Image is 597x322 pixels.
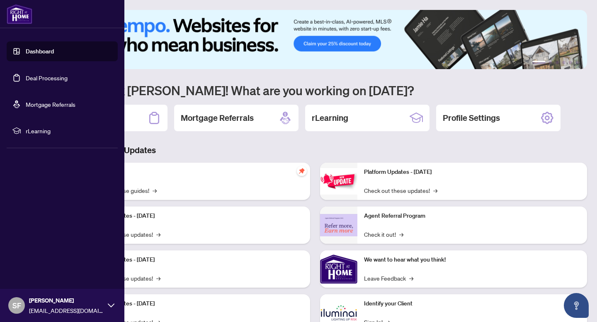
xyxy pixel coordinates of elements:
[433,186,437,195] span: →
[320,168,357,194] img: Platform Updates - June 23, 2025
[43,82,587,98] h1: Welcome back [PERSON_NAME]! What are you working on [DATE]?
[87,211,303,221] p: Platform Updates - [DATE]
[564,293,589,318] button: Open asap
[26,126,112,135] span: rLearning
[364,230,403,239] a: Check it out!→
[320,250,357,288] img: We want to hear what you think!
[556,61,559,64] button: 3
[399,230,403,239] span: →
[26,101,75,108] a: Mortgage Referrals
[7,4,32,24] img: logo
[549,61,552,64] button: 2
[87,168,303,177] p: Self-Help
[26,48,54,55] a: Dashboard
[297,166,307,176] span: pushpin
[153,186,157,195] span: →
[364,299,580,308] p: Identify your Client
[12,300,21,311] span: SF
[156,230,160,239] span: →
[29,306,104,315] span: [EMAIL_ADDRESS][DOMAIN_NAME]
[409,274,413,283] span: →
[364,211,580,221] p: Agent Referral Program
[569,61,572,64] button: 5
[320,214,357,237] img: Agent Referral Program
[443,112,500,124] h2: Profile Settings
[575,61,579,64] button: 6
[87,299,303,308] p: Platform Updates - [DATE]
[364,186,437,195] a: Check out these updates!→
[87,255,303,264] p: Platform Updates - [DATE]
[29,296,104,305] span: [PERSON_NAME]
[364,274,413,283] a: Leave Feedback→
[43,10,587,69] img: Slide 0
[562,61,565,64] button: 4
[43,144,587,156] h3: Brokerage & Industry Updates
[181,112,254,124] h2: Mortgage Referrals
[312,112,348,124] h2: rLearning
[156,274,160,283] span: →
[26,74,68,82] a: Deal Processing
[364,255,580,264] p: We want to hear what you think!
[364,168,580,177] p: Platform Updates - [DATE]
[532,61,546,64] button: 1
